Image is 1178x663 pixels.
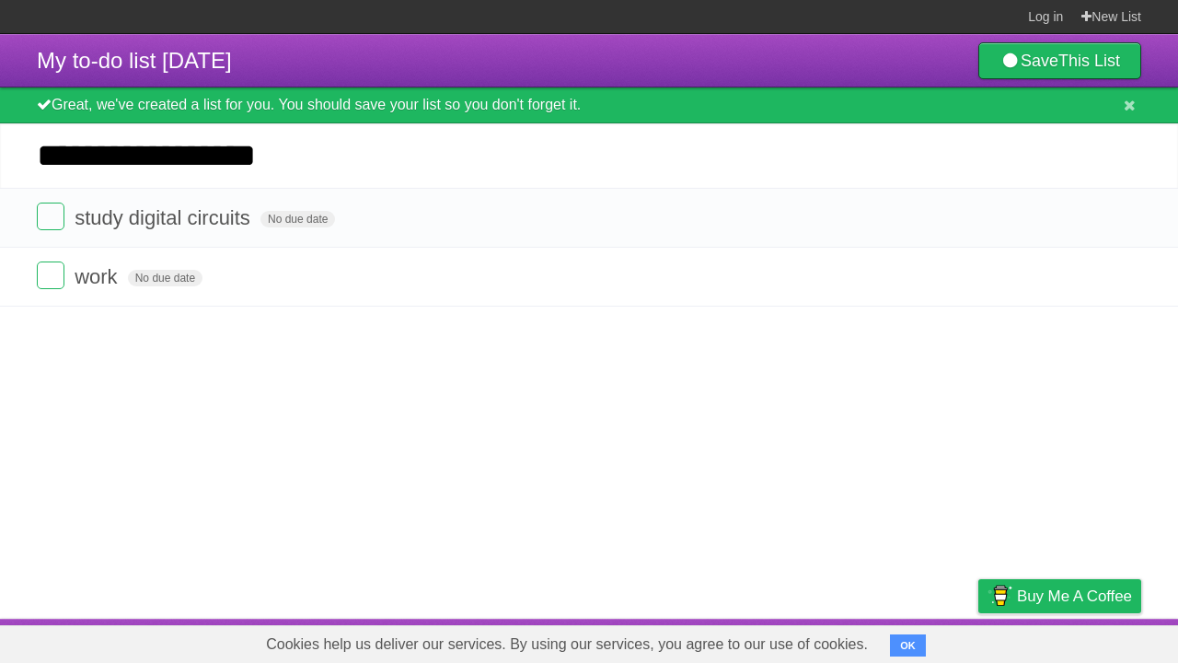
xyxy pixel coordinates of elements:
[1017,580,1132,612] span: Buy me a coffee
[248,626,886,663] span: Cookies help us deliver our services. By using our services, you agree to our use of cookies.
[892,623,932,658] a: Terms
[1058,52,1120,70] b: This List
[128,270,202,286] span: No due date
[890,634,926,657] button: OK
[260,211,335,227] span: No due date
[75,206,255,229] span: study digital circuits
[1025,623,1141,658] a: Suggest a feature
[978,579,1141,613] a: Buy me a coffee
[954,623,1002,658] a: Privacy
[37,262,64,289] label: Done
[37,203,64,230] label: Done
[794,623,869,658] a: Developers
[733,623,772,658] a: About
[37,48,232,73] span: My to-do list [DATE]
[978,42,1141,79] a: SaveThis List
[987,580,1012,611] img: Buy me a coffee
[75,265,121,288] span: work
